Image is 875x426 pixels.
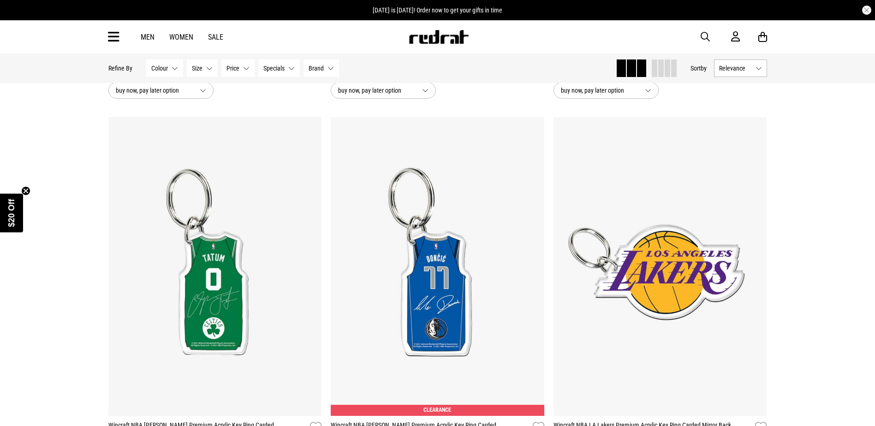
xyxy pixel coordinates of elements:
button: Brand [304,59,339,77]
span: Colour [151,65,168,72]
a: Sale [208,33,223,41]
a: Men [141,33,155,41]
span: Brand [309,65,324,72]
button: buy now, pay later option [331,82,436,99]
button: Size [187,59,218,77]
span: Relevance [719,65,752,72]
span: Specials [263,65,285,72]
span: buy now, pay later option [116,85,192,96]
img: Redrat logo [408,30,469,44]
button: Sortby [690,63,707,74]
button: Specials [258,59,300,77]
span: Price [226,65,239,72]
button: buy now, pay later option [554,82,659,99]
span: Size [192,65,202,72]
button: Colour [146,59,183,77]
img: Wincraft Nba Jayson Tatum Premium Acrylic Key Ring Carded in Multi [108,117,322,416]
button: Relevance [714,59,767,77]
button: Close teaser [21,186,30,195]
span: [DATE] is [DATE]! Order now to get your gifts in time [373,6,502,14]
img: Wincraft Nba Luka Doncic Premium Acrylic Key Ring Carded in Multi [331,117,544,416]
span: by [701,65,707,72]
button: Price [221,59,255,77]
p: Refine By [108,65,132,72]
span: buy now, pay later option [561,85,637,96]
button: buy now, pay later option [108,82,214,99]
span: buy now, pay later option [338,85,415,96]
span: CLEARANCE [423,407,451,413]
img: Wincraft Nba La Lakers Premium Acrylic Key Ring Carded Mirror Back in Multi [554,117,767,416]
span: $20 Off [7,199,16,227]
button: Open LiveChat chat widget [7,4,35,31]
a: Women [169,33,193,41]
